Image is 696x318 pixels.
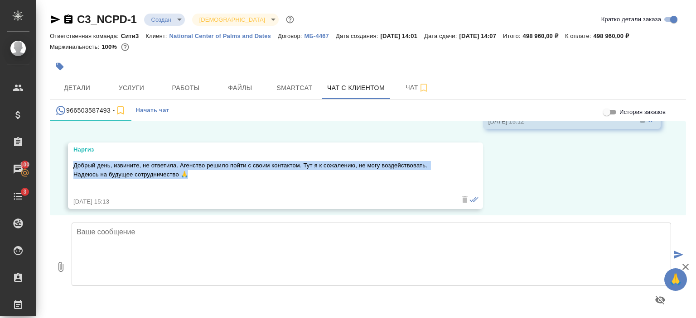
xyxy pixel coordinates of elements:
[503,33,522,39] p: Итого:
[396,82,439,93] span: Чат
[115,105,126,116] svg: Подписаться
[327,82,385,94] span: Чат с клиентом
[101,43,119,50] p: 100%
[424,33,459,39] p: Дата сдачи:
[278,33,304,39] p: Договор:
[668,270,683,289] span: 🙏
[136,105,169,116] span: Начать чат
[488,117,629,126] div: [DATE] 15:12
[144,14,185,26] div: Создан
[218,82,262,94] span: Файлы
[664,268,687,291] button: 🙏
[50,100,686,121] div: simple tabs example
[73,197,451,206] div: [DATE] 15:13
[418,82,429,93] svg: Подписаться
[197,16,268,24] button: [DEMOGRAPHIC_DATA]
[121,33,146,39] p: Сити3
[50,14,61,25] button: Скопировать ссылку для ЯМессенджера
[119,41,131,53] button: 0.00 RUB;
[149,16,174,24] button: Создан
[304,32,336,39] a: МБ-4467
[50,33,121,39] p: Ответственная команда:
[110,82,153,94] span: Услуги
[273,82,316,94] span: Smartcat
[619,108,666,117] span: История заказов
[131,100,174,121] button: Начать чат
[164,82,208,94] span: Работы
[55,82,99,94] span: Детали
[169,32,278,39] a: National Center of Palms and Dates
[649,289,671,311] button: Предпросмотр
[523,33,565,39] p: 498 960,00 ₽
[601,15,661,24] span: Кратко детали заказа
[459,33,503,39] p: [DATE] 14:07
[2,158,34,180] a: 100
[304,33,336,39] p: МБ-4467
[50,57,70,76] button: Добавить тэг
[336,33,380,39] p: Дата создания:
[145,33,169,39] p: Клиент:
[565,33,594,39] p: К оплате:
[77,13,137,25] a: C3_NCPD-1
[73,161,451,179] p: Добрый день, извините, не ответила. Агенство решило пойти с своим контактом. Тут я к сожалению, н...
[380,33,424,39] p: [DATE] 14:01
[18,187,32,196] span: 3
[169,33,278,39] p: National Center of Palms and Dates
[50,43,101,50] p: Маржинальность:
[594,33,636,39] p: 498 960,00 ₽
[63,14,74,25] button: Скопировать ссылку
[73,145,451,154] div: Наргиз
[192,14,279,26] div: Создан
[2,185,34,208] a: 3
[284,14,296,25] button: Доп статусы указывают на важность/срочность заказа
[15,160,35,169] span: 100
[55,105,126,116] div: 966503587493 (Наргиз) - (undefined)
